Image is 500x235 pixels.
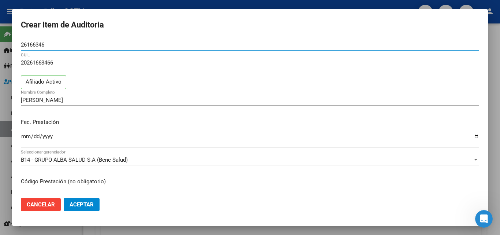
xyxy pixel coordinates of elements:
[64,198,100,211] button: Aceptar
[21,18,479,32] h2: Crear Item de Auditoria
[21,118,479,126] p: Fec. Prestación
[21,75,66,89] p: Afiliado Activo
[27,201,55,208] span: Cancelar
[70,201,94,208] span: Aceptar
[21,177,479,186] p: Código Prestación (no obligatorio)
[475,210,493,228] iframe: Intercom live chat
[21,198,61,211] button: Cancelar
[21,157,128,163] span: B14 - GRUPO ALBA SALUD S.A (Bene Salud)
